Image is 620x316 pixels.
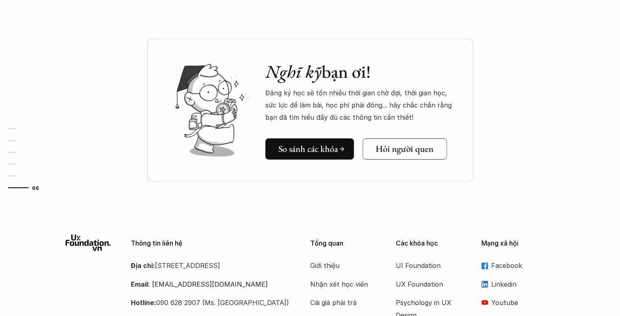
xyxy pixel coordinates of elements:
[491,278,555,290] p: Linkedin
[396,239,469,247] p: Các khóa học
[491,296,555,309] p: Youtube
[375,144,433,154] h5: Hỏi người quen
[396,278,461,290] a: UX Foundation
[131,261,155,270] strong: Địa chỉ:
[265,138,353,160] a: So sánh các khóa
[8,183,47,193] a: 06
[310,239,384,247] p: Tổng quan
[131,298,156,307] strong: Hotline:
[396,259,461,272] a: UI Foundation
[362,138,447,160] a: Hỏi người quen
[265,60,322,83] em: Nghĩ kỹ
[310,296,375,309] a: Cái giá phải trả
[265,61,457,83] h2: bạn ơi!
[481,278,555,290] a: Linkedin
[310,259,375,272] a: Giới thiệu
[481,259,555,272] a: Facebook
[310,278,375,290] a: Nhận xét học viên
[131,296,290,309] p: 090 628 2907 (Ms. [GEOGRAPHIC_DATA])
[481,296,555,309] a: Youtube
[152,280,268,288] a: [EMAIL_ADDRESS][DOMAIN_NAME]
[32,184,39,190] strong: 06
[265,87,457,124] p: Đăng ký học sẽ tốn nhiều thời gian chờ đợi, thời gian học, sức lực để làm bài, học phí phải đóng....
[131,259,290,272] p: [STREET_ADDRESS]
[491,259,555,272] p: Facebook
[481,239,555,247] p: Mạng xã hội
[131,280,150,288] strong: Email:
[278,144,338,154] h5: So sánh các khóa
[131,239,290,247] p: Thông tin liên hệ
